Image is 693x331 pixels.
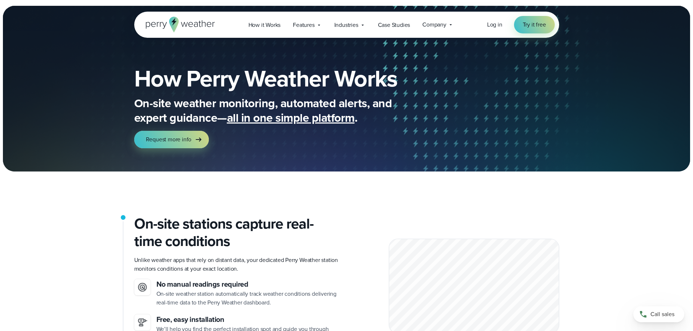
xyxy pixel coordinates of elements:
[242,17,287,32] a: How it Works
[633,306,684,322] a: Call sales
[514,16,555,33] a: Try it free
[156,279,341,290] h3: No manual readings required
[372,17,417,32] a: Case Studies
[487,20,502,29] a: Log in
[146,135,192,144] span: Request more info
[134,256,341,273] p: Unlike weather apps that rely on distant data, your dedicated Perry Weather station monitors cond...
[378,21,410,29] span: Case Studies
[422,20,446,29] span: Company
[293,21,314,29] span: Features
[650,310,674,319] span: Call sales
[134,131,209,148] a: Request more info
[248,21,281,29] span: How it Works
[134,96,425,125] p: On-site weather monitoring, automated alerts, and expert guidance— .
[523,20,546,29] span: Try it free
[156,314,341,325] h3: Free, easy installation
[334,21,358,29] span: Industries
[227,109,355,126] span: all in one simple platform
[134,67,450,90] h1: How Perry Weather Works
[134,215,341,250] h2: On-site stations capture real-time conditions
[156,290,341,307] p: On-site weather station automatically track weather conditions delivering real-time data to the P...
